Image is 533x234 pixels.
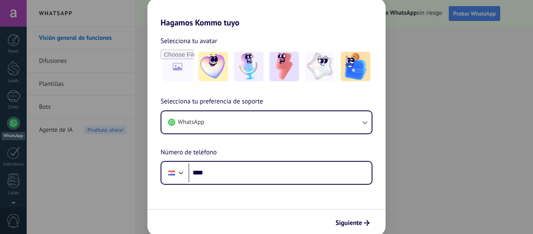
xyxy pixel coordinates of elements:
[332,216,373,230] button: Siguiente
[198,52,228,81] img: -1.jpeg
[341,52,370,81] img: -5.jpeg
[178,118,204,126] span: WhatsApp
[164,164,179,181] div: Paraguay: + 595
[161,111,372,133] button: WhatsApp
[161,147,217,158] span: Número de teléfono
[305,52,335,81] img: -4.jpeg
[161,96,263,107] span: Selecciona tu preferencia de soporte
[161,36,217,46] span: Selecciona tu avatar
[269,52,299,81] img: -3.jpeg
[335,220,362,226] span: Siguiente
[234,52,264,81] img: -2.jpeg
